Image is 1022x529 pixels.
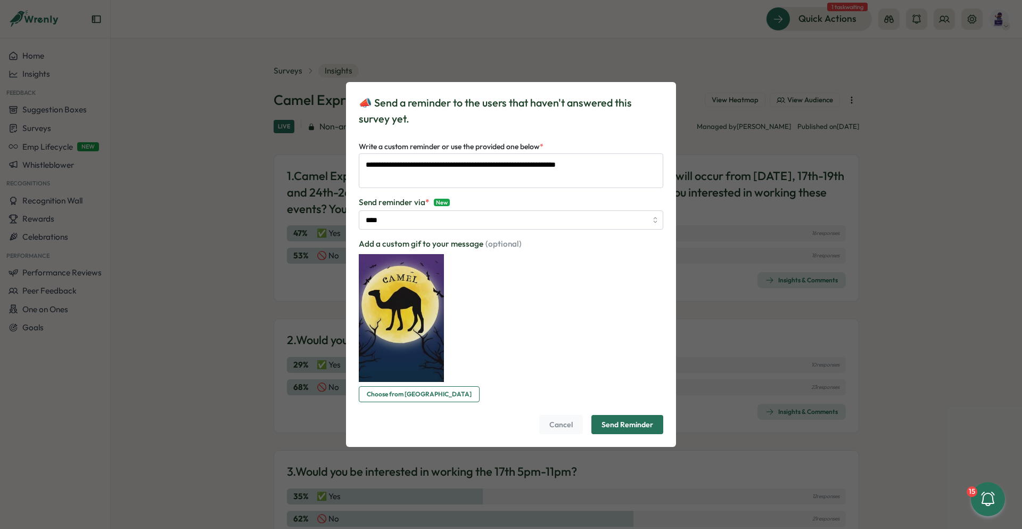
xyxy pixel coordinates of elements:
p: 📣 Send a reminder to the users that haven't answered this survey yet. [359,95,663,128]
label: Write a custom reminder or use the provided one below [359,141,543,153]
button: Cancel [539,415,583,434]
span: Send Reminder [601,416,653,434]
span: Cancel [549,416,573,434]
span: New [434,199,450,206]
button: Choose from [GEOGRAPHIC_DATA] [359,386,480,402]
span: (optional) [483,239,522,249]
img: reminder gif [359,254,444,382]
span: Send reminder via [359,197,430,208]
div: 15 [967,486,977,497]
button: 15 [971,482,1005,516]
span: Choose from [GEOGRAPHIC_DATA] [367,387,472,402]
button: Send Reminder [591,415,663,434]
p: Add a custom gif to your message [359,238,522,250]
